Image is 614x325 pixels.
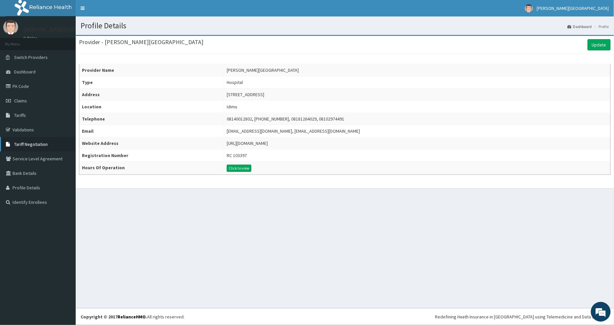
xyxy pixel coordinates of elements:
[525,4,533,13] img: User Image
[537,5,609,11] span: [PERSON_NAME][GEOGRAPHIC_DATA]
[108,3,124,19] div: Minimize live chat window
[117,314,146,320] a: RelianceHMO
[79,113,224,125] th: Telephone
[79,39,203,45] h3: Provider - [PERSON_NAME][GEOGRAPHIC_DATA]
[79,125,224,137] th: Email
[79,89,224,101] th: Address
[227,152,247,159] div: RC 103397
[435,313,609,320] div: Redefining Heath Insurance in [GEOGRAPHIC_DATA] using Telemedicine and Data Science!
[23,27,120,33] p: [PERSON_NAME][GEOGRAPHIC_DATA]
[12,33,27,49] img: d_794563401_company_1708531726252_794563401
[79,76,224,89] th: Type
[14,141,48,147] span: Tariff Negotiation
[76,308,614,325] footer: All rights reserved.
[14,54,48,60] span: Switch Providers
[79,162,224,175] th: Hours Of Operation
[23,36,39,41] a: Online
[588,39,611,50] a: Update
[227,140,268,147] div: [URL][DOMAIN_NAME]
[227,79,243,86] div: Hospital
[79,137,224,149] th: Website Address
[3,20,18,35] img: User Image
[227,128,360,134] div: [EMAIL_ADDRESS][DOMAIN_NAME], [EMAIL_ADDRESS][DOMAIN_NAME]
[79,64,224,76] th: Provider Name
[14,98,27,104] span: Claims
[81,314,147,320] strong: Copyright © 2017 .
[14,69,36,75] span: Dashboard
[34,37,111,45] div: Chat with us now
[227,116,344,122] div: 08140012802, [PHONE_NUMBER], 08181264029, 08102974491
[568,24,592,29] a: Dashboard
[38,83,91,149] span: We're online!
[227,103,237,110] div: Idimu
[227,165,251,172] button: Click to view
[227,91,264,98] div: [STREET_ADDRESS]
[79,149,224,162] th: Registration Number
[81,21,609,30] h1: Profile Details
[593,24,609,29] li: Profile
[227,67,299,73] div: [PERSON_NAME][GEOGRAPHIC_DATA]
[14,112,26,118] span: Tariffs
[3,180,125,203] textarea: Type your message and hit 'Enter'
[79,101,224,113] th: Location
